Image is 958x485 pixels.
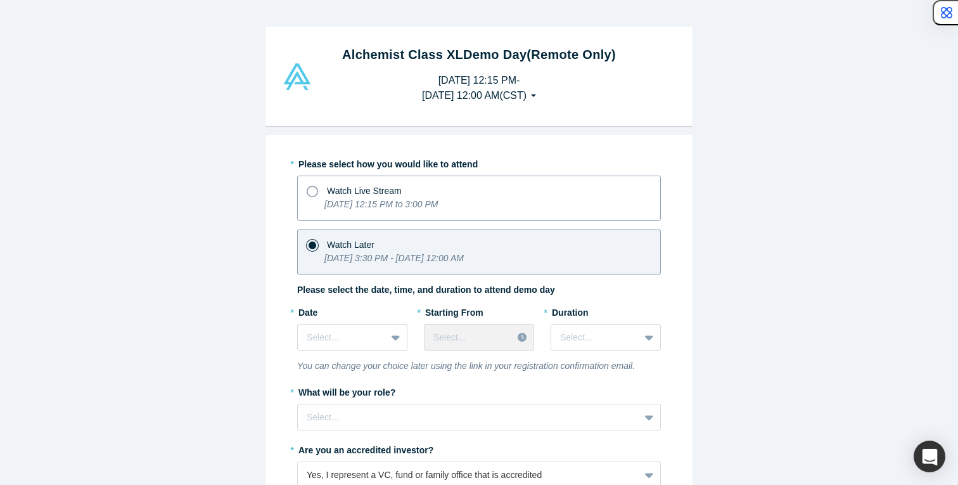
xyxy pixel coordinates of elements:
[324,199,438,209] i: [DATE] 12:15 PM to 3:00 PM
[297,302,407,320] label: Date
[297,283,555,297] label: Please select the date, time, and duration to attend demo day
[324,253,464,263] i: [DATE] 3:30 PM - [DATE] 12:00 AM
[307,469,630,482] div: Yes, I represent a VC, fund or family office that is accredited
[297,382,661,399] label: What will be your role?
[297,439,661,457] label: Are you an accredited investor?
[327,240,374,250] span: Watch Later
[424,302,483,320] label: Starting From
[297,153,661,171] label: Please select how you would like to attend
[297,361,635,371] i: You can change your choice later using the link in your registration confirmation email.
[342,48,616,61] strong: Alchemist Class XL Demo Day (Remote Only)
[327,186,402,196] span: Watch Live Stream
[409,68,549,108] button: [DATE] 12:15 PM-[DATE] 12:00 AM(CST)
[282,63,312,90] img: Alchemist Vault Logo
[551,302,661,320] label: Duration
